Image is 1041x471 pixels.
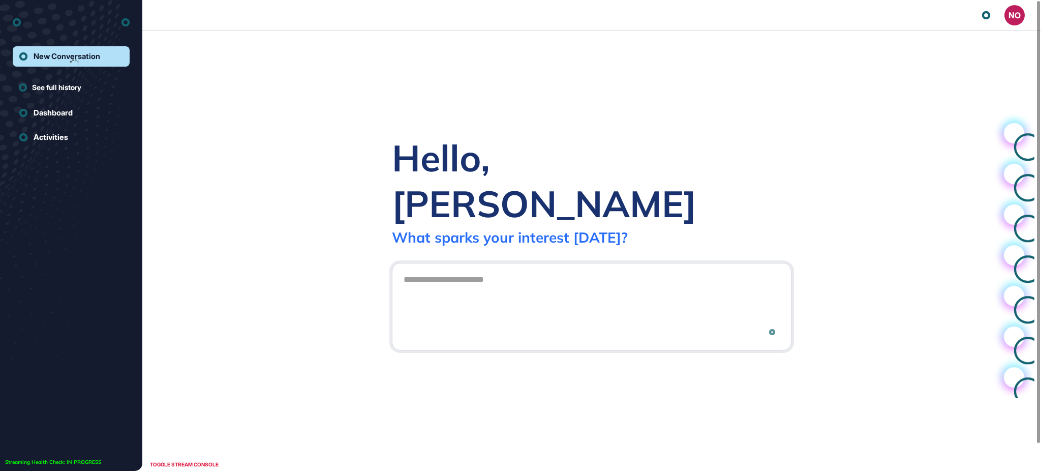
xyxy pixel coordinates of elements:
div: New Conversation [34,52,100,61]
div: TOGGLE STREAM CONSOLE [147,458,221,471]
button: NO [1004,5,1025,25]
div: Dashboard [34,108,73,117]
div: Hello, [PERSON_NAME] [392,135,791,226]
div: entrapeer-logo [13,14,21,31]
span: See full history [32,82,81,93]
a: See full history [19,82,130,93]
a: Activities [13,127,130,148]
div: Activities [34,133,68,142]
div: What sparks your interest [DATE]? [392,228,628,246]
a: Dashboard [13,103,130,123]
a: New Conversation [13,46,130,67]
